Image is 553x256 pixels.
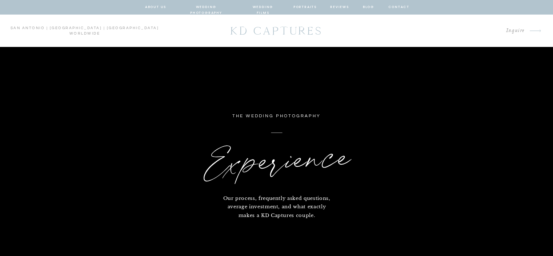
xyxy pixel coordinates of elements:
a: wedding photography [180,4,233,11]
p: san antonio | [GEOGRAPHIC_DATA] | [GEOGRAPHIC_DATA] worldwide [10,25,159,36]
a: about us [145,4,167,11]
a: KD CAPTURES [227,21,327,41]
p: the wedding photography [217,112,336,121]
a: Inquire [442,26,525,36]
p: Our process, frequently asked questions, average investment, and what exactly makes a KD Captures... [221,194,333,218]
a: contact [388,4,409,11]
a: portraits [293,4,317,11]
a: wedding films [246,4,280,11]
a: reviews [330,4,349,11]
h1: Experience [139,132,414,194]
a: blog [362,4,375,11]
